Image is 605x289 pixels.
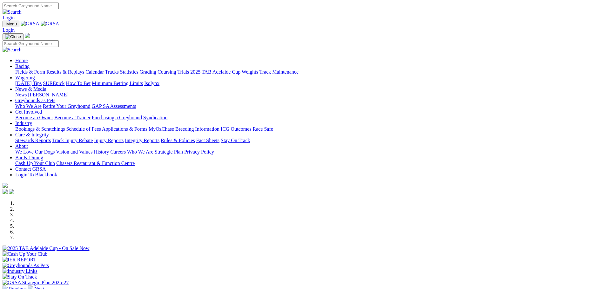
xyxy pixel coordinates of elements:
a: Injury Reports [94,138,124,143]
a: Bookings & Scratchings [15,126,65,132]
a: History [94,149,109,154]
a: Become a Trainer [54,115,91,120]
span: Menu [6,22,17,26]
a: Get Involved [15,109,42,115]
img: Close [5,34,21,39]
a: MyOzChase [149,126,174,132]
a: Results & Replays [46,69,84,75]
a: Stay On Track [221,138,250,143]
img: twitter.svg [9,189,14,194]
a: Chasers Restaurant & Function Centre [56,161,135,166]
input: Search [3,40,59,47]
a: We Love Our Dogs [15,149,55,154]
a: Industry [15,121,32,126]
img: GRSA [41,21,59,27]
div: Bar & Dining [15,161,602,166]
img: Search [3,9,22,15]
a: Retire Your Greyhound [43,103,91,109]
a: Syndication [143,115,167,120]
div: Industry [15,126,602,132]
a: Trials [177,69,189,75]
a: ICG Outcomes [221,126,251,132]
a: Isolynx [144,81,159,86]
a: Wagering [15,75,35,80]
a: Care & Integrity [15,132,49,137]
a: SUREpick [43,81,64,86]
a: Racing [15,63,30,69]
a: [DATE] Tips [15,81,42,86]
a: Track Injury Rebate [52,138,93,143]
a: Contact GRSA [15,166,46,172]
a: Race Safe [252,126,273,132]
img: IER REPORT [3,257,36,263]
a: Careers [110,149,126,154]
a: Fact Sheets [196,138,219,143]
div: Wagering [15,81,602,86]
a: Statistics [120,69,138,75]
a: Tracks [105,69,119,75]
a: Vision and Values [56,149,92,154]
img: Stay On Track [3,274,37,280]
a: Login To Blackbook [15,172,57,177]
img: logo-grsa-white.png [3,183,8,188]
a: News & Media [15,86,46,92]
a: Stewards Reports [15,138,51,143]
a: Login [3,15,15,20]
a: Strategic Plan [155,149,183,154]
a: News [15,92,27,97]
a: 2025 TAB Adelaide Cup [190,69,240,75]
a: GAP SA Assessments [92,103,136,109]
a: About [15,143,28,149]
a: How To Bet [66,81,91,86]
div: Racing [15,69,602,75]
div: News & Media [15,92,602,98]
img: 2025 TAB Adelaide Cup - On Sale Now [3,246,90,251]
img: Search [3,47,22,53]
a: Weights [242,69,258,75]
a: Purchasing a Greyhound [92,115,142,120]
a: [PERSON_NAME] [28,92,68,97]
a: Grading [140,69,156,75]
img: Industry Links [3,268,37,274]
button: Toggle navigation [3,21,19,27]
a: Login [3,27,15,33]
a: Schedule of Fees [66,126,101,132]
img: logo-grsa-white.png [25,33,30,38]
a: Track Maintenance [259,69,299,75]
a: Who We Are [127,149,153,154]
div: Get Involved [15,115,602,121]
a: Integrity Reports [125,138,159,143]
a: Breeding Information [175,126,219,132]
div: Care & Integrity [15,138,602,143]
a: Rules & Policies [161,138,195,143]
button: Toggle navigation [3,33,24,40]
a: Who We Are [15,103,42,109]
a: Home [15,58,28,63]
a: Coursing [158,69,176,75]
a: Greyhounds as Pets [15,98,55,103]
a: Fields & Form [15,69,45,75]
img: GRSA [21,21,39,27]
a: Become an Owner [15,115,53,120]
a: Calendar [85,69,104,75]
div: About [15,149,602,155]
img: GRSA Strategic Plan 2025-27 [3,280,69,286]
div: Greyhounds as Pets [15,103,602,109]
a: Minimum Betting Limits [92,81,143,86]
img: facebook.svg [3,189,8,194]
input: Search [3,3,59,9]
a: Privacy Policy [184,149,214,154]
img: Cash Up Your Club [3,251,47,257]
a: Applications & Forms [102,126,147,132]
img: Greyhounds As Pets [3,263,49,268]
a: Bar & Dining [15,155,43,160]
a: Cash Up Your Club [15,161,55,166]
